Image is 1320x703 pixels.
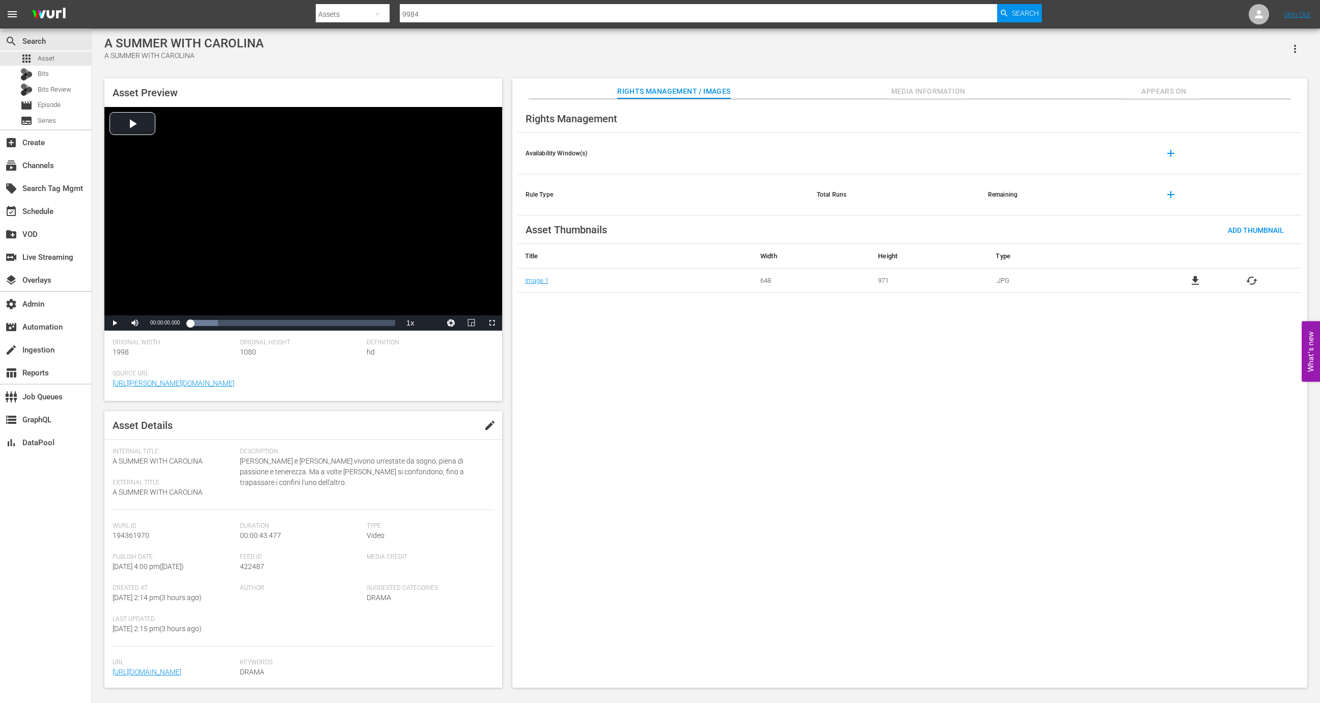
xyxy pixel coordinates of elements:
span: 00:00:00.000 [150,320,180,326]
span: Series [38,116,56,126]
span: Reports [5,367,17,379]
button: cached [1246,275,1258,287]
th: Type [988,244,1145,268]
th: Availability Window(s) [517,133,809,174]
span: [DATE] 4:00 pm ( [DATE] ) [113,562,184,571]
span: hd [367,348,375,356]
span: menu [6,8,18,20]
span: VOD [5,228,17,240]
button: Picture-in-Picture [461,315,482,331]
button: Add Thumbnail [1220,221,1292,239]
td: .JPG [988,268,1145,293]
button: add [1159,141,1183,166]
span: Author [240,584,362,592]
th: Width [753,244,870,268]
span: Channels [5,159,17,172]
button: Jump To Time [441,315,461,331]
span: Suggested Categories [367,584,489,592]
span: Automation [5,321,17,333]
div: A SUMMER WITH CAROLINA [104,36,264,50]
span: [DATE] 2:15 pm ( 3 hours ago ) [113,625,202,633]
button: add [1159,182,1183,207]
span: edit [484,419,496,431]
span: 1998 [113,348,129,356]
span: Original Width [113,339,235,347]
span: add [1165,147,1177,159]
span: Bits [38,69,49,79]
span: Media Information [890,85,967,98]
span: [DATE] 2:14 pm ( 3 hours ago ) [113,593,202,602]
button: Playback Rate [400,315,421,331]
a: Sign Out [1284,10,1310,18]
span: A SUMMER WITH CAROLINA [113,457,203,465]
span: Type [367,522,489,530]
span: Internal Title: [113,448,235,456]
span: Episode [38,100,61,110]
span: Asset [38,53,54,64]
span: Created At [113,584,235,592]
span: A SUMMER WITH CAROLINA [113,488,203,496]
span: GraphQL [5,414,17,426]
span: Search [5,35,17,47]
span: 1080 [240,348,256,356]
span: Video [367,531,384,539]
button: Mute [125,315,145,331]
span: Series [20,115,33,127]
span: 422487 [240,562,264,571]
span: Publish Date [113,553,235,561]
span: External Title: [113,479,235,487]
span: Overlays [5,274,17,286]
td: 971 [870,268,988,293]
a: file_download [1189,275,1201,287]
span: Feed ID [240,553,362,561]
span: 194361970 [113,531,149,539]
a: Image 1 [525,277,548,284]
span: Live Streaming [5,251,17,263]
span: Ingestion [5,344,17,356]
span: DRAMA [367,593,391,602]
span: Description: [240,448,489,456]
span: Add Thumbnail [1220,226,1292,234]
td: 648 [753,268,870,293]
button: edit [478,413,502,438]
th: Title [517,244,753,268]
span: 00:00:43.477 [240,531,281,539]
span: Rights Management / Images [617,85,730,98]
span: Job Queues [5,391,17,403]
span: Rights Management [526,113,617,125]
span: Search [1012,4,1039,22]
span: Schedule [5,205,17,218]
span: Search Tag Mgmt [5,182,17,195]
span: [PERSON_NAME] e [PERSON_NAME] vivono un'estate da sogno, piena di passione e tenerezza. Ma a volt... [240,456,489,488]
span: Last Updated [113,615,235,624]
span: Asset Thumbnails [526,224,607,236]
th: Remaining [980,174,1150,215]
a: [URL][DOMAIN_NAME] [113,668,181,676]
span: add [1165,188,1177,201]
span: Wurl Id [113,522,235,530]
button: Search [997,4,1042,22]
span: DataPool [5,437,17,449]
div: Bits [20,68,33,80]
span: Original Height [240,339,362,347]
button: Open Feedback Widget [1302,321,1320,382]
div: Progress Bar [190,320,395,326]
span: Bits Review [38,85,71,95]
div: Bits Review [20,84,33,96]
div: A SUMMER WITH CAROLINA [104,50,264,61]
span: DRAMA [240,667,489,678]
span: Url [113,659,235,667]
span: Source Url [113,370,489,378]
button: Play [104,315,125,331]
span: Admin [5,298,17,310]
span: Asset Preview [113,87,178,99]
div: Video Player [104,107,502,331]
span: Asset [20,52,33,65]
span: Keywords [240,659,489,667]
span: Duration [240,522,362,530]
span: Create [5,137,17,149]
span: Asset Details [113,419,173,431]
span: Definition [367,339,489,347]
